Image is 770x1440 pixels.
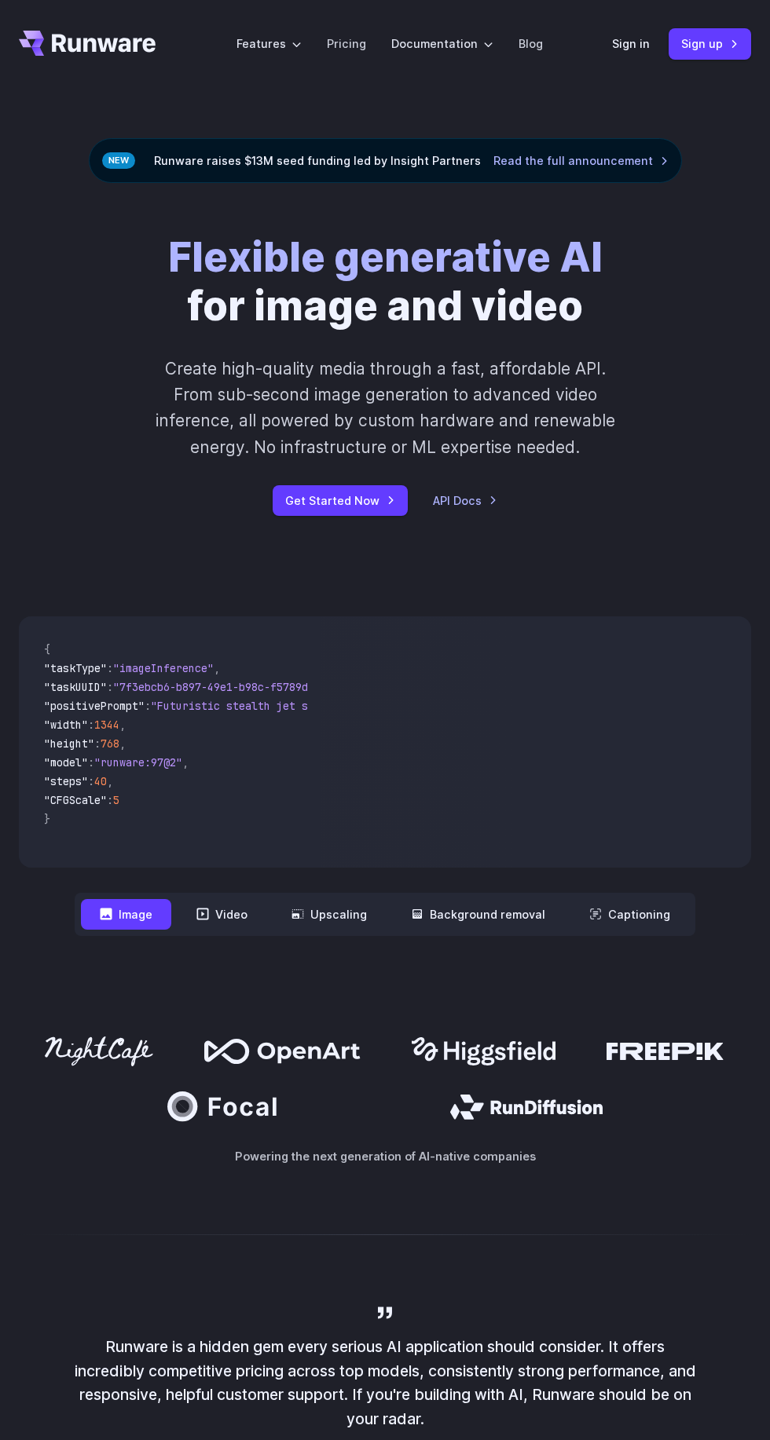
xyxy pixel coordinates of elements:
label: Documentation [391,35,493,53]
button: Captioning [570,899,689,930]
a: Get Started Now [273,485,408,516]
span: "positivePrompt" [44,699,145,713]
span: : [94,736,101,751]
button: Upscaling [273,899,386,930]
a: Blog [519,35,543,53]
span: "taskType" [44,661,107,675]
h1: for image and video [168,233,603,331]
span: , [119,736,126,751]
span: , [182,755,189,769]
span: } [44,812,50,826]
button: Background removal [392,899,564,930]
span: "taskUUID" [44,680,107,694]
span: , [119,718,126,732]
span: , [107,774,113,788]
span: 5 [113,793,119,807]
label: Features [236,35,302,53]
span: : [107,793,113,807]
span: "model" [44,755,88,769]
span: 768 [101,736,119,751]
span: , [214,661,220,675]
button: Image [81,899,171,930]
a: Sign in [612,35,650,53]
span: "height" [44,736,94,751]
span: "runware:97@2" [94,755,182,769]
a: API Docs [433,492,497,510]
strong: Flexible generative AI [168,232,603,281]
span: "imageInference" [113,661,214,675]
span: "CFGScale" [44,793,107,807]
span: : [107,661,113,675]
p: Runware is a hidden gem every serious AI application should consider. It offers incredibly compet... [71,1335,699,1431]
a: Read the full announcement [493,152,669,170]
span: : [88,774,94,788]
span: : [107,680,113,694]
span: "steps" [44,774,88,788]
button: Video [178,899,266,930]
span: "Futuristic stealth jet streaking through a neon-lit cityscape with glowing purple exhaust" [151,699,723,713]
span: : [145,699,151,713]
a: Go to / [19,31,156,56]
span: "7f3ebcb6-b897-49e1-b98c-f5789d2d40d7" [113,680,352,694]
span: 40 [94,774,107,788]
a: Sign up [669,28,751,59]
a: Pricing [327,35,366,53]
span: 1344 [94,718,119,732]
p: Create high-quality media through a fast, affordable API. From sub-second image generation to adv... [151,356,619,460]
span: "width" [44,718,88,732]
div: Runware raises $13M seed funding led by Insight Partners [89,138,682,183]
p: Powering the next generation of AI-native companies [19,1147,751,1165]
span: : [88,755,94,769]
span: { [44,642,50,656]
span: : [88,718,94,732]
